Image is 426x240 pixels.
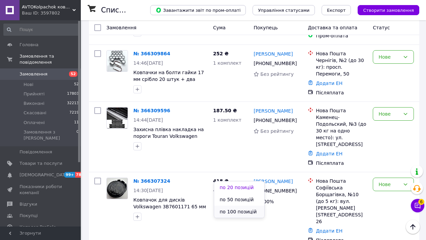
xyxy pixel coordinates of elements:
[69,110,79,116] span: 7219
[260,71,294,77] span: Без рейтингу
[106,25,136,30] span: Замовлення
[106,107,128,129] a: Фото товару
[133,127,204,159] a: Захисна плівка накладка на пороги Touran Volkswagen фольцваген Чорний Карбон наклейки світловідби...
[254,108,293,114] a: [PERSON_NAME]
[316,32,367,39] div: Пром-оплата
[67,100,79,107] span: 32213
[20,201,37,207] span: Відгуки
[74,120,79,126] span: 11
[133,70,204,89] a: Ковпачки на болти гайки 17 мм срібло 20 штук + два ключі знімача матові
[213,178,229,184] span: 418 ₴
[20,184,62,196] span: Показники роботи компанії
[20,71,47,77] span: Замовлення
[254,51,293,57] a: [PERSON_NAME]
[20,149,52,155] span: Повідомлення
[133,60,163,66] span: 14:46[DATE]
[24,100,44,107] span: Виконані
[24,129,76,141] span: Замовлення з [PERSON_NAME]
[260,199,274,204] span: 100%
[76,129,79,141] span: 0
[107,108,128,128] img: Фото товару
[316,89,367,96] div: Післяплата
[133,108,170,113] a: № 366309596
[133,51,170,56] a: № 366309864
[254,25,277,30] span: Покупець
[213,188,226,193] span: 4 шт.
[316,160,367,167] div: Післяплата
[133,197,206,223] a: Ковпачок для дисків Volkswagen 3B7601171 65 мм 56 мм заглушка фольцваген чорна
[74,82,79,88] span: 52
[20,53,81,65] span: Замовлення та повідомлення
[3,24,79,36] input: Пошук
[213,25,226,30] span: Cума
[373,25,390,30] span: Статус
[316,114,367,148] div: Каменец-Подольский, №3 (до 30 кг на одно место): ул. [STREET_ADDRESS]
[213,60,241,66] span: 1 комплект
[379,53,400,61] div: Нове
[316,57,367,77] div: Чернігів, №2 (до 30 кг): просп. Перемоги, 50
[411,199,424,212] button: Чат з покупцем6
[316,81,342,86] a: Додати ЕН
[24,110,46,116] span: Скасовані
[133,188,163,193] span: 14:30[DATE]
[213,117,241,123] span: 1 комплект
[213,108,237,113] span: 187.50 ₴
[252,186,297,196] div: [PHONE_NUMBER]
[260,128,294,134] span: Без рейтингу
[327,8,346,13] span: Експорт
[214,206,264,218] li: по 100 позицій
[106,178,128,199] a: Фото товару
[20,224,56,230] span: Каталог ProSale
[133,117,163,123] span: 14:44[DATE]
[64,172,75,178] span: 99+
[75,172,83,178] span: 78
[406,220,420,234] button: Наверх
[67,91,79,97] span: 17803
[150,5,246,15] button: Завантажити звіт по пром-оплаті
[20,160,62,167] span: Товари та послуги
[69,71,77,77] span: 52
[101,6,169,14] h1: Список замовлень
[316,184,367,225] div: Софіївська Борщагівка, №10 (до 5 кг): вул. [PERSON_NAME][STREET_ADDRESS] 26
[107,178,128,199] img: Фото товару
[316,178,367,184] div: Нова Пошта
[20,213,38,219] span: Покупці
[253,5,315,15] button: Управління статусами
[358,5,419,15] button: Створити замовлення
[20,42,38,48] span: Головна
[24,120,45,126] span: Оплачені
[316,228,342,234] a: Додати ЕН
[308,25,357,30] span: Доставка та оплата
[351,7,419,12] a: Створити замовлення
[363,8,414,13] span: Створити замовлення
[379,110,400,118] div: Нове
[316,151,342,156] a: Додати ЕН
[316,107,367,114] div: Нова Пошта
[214,181,264,193] li: по 20 позицій
[24,91,44,97] span: Прийняті
[316,50,367,57] div: Нова Пошта
[418,199,424,205] span: 6
[252,116,297,125] div: [PHONE_NUMBER]
[252,59,297,68] div: [PHONE_NUMBER]
[107,51,127,71] img: Фото товару
[258,8,309,13] span: Управління статусами
[106,50,128,72] a: Фото товару
[322,5,351,15] button: Експорт
[214,193,264,206] li: по 50 позицій
[254,178,293,185] a: [PERSON_NAME]
[213,51,229,56] span: 252 ₴
[156,7,240,13] span: Завантажити звіт по пром-оплаті
[133,178,170,184] a: № 366307324
[22,10,81,16] div: Ваш ID: 3597802
[379,181,400,188] div: Нове
[24,82,33,88] span: Нові
[22,4,72,10] span: AVTOKolpachok ковпачки та заглушки для литих дисків. Аксесуари для коліс.
[20,172,69,178] span: [DEMOGRAPHIC_DATA]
